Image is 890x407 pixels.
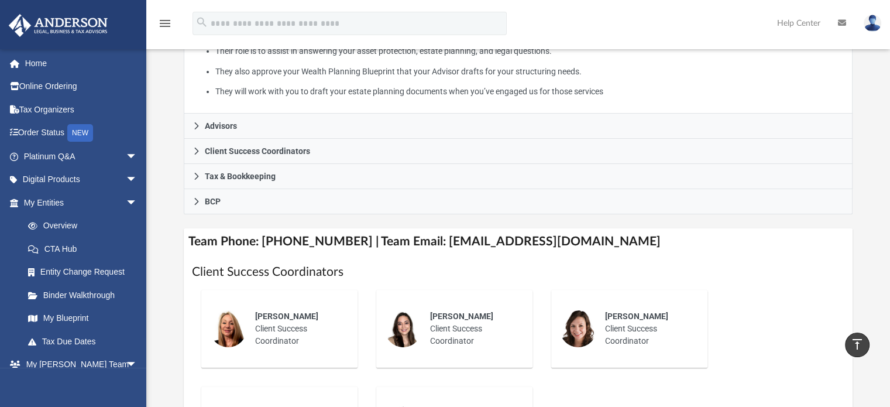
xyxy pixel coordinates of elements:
img: thumbnail [209,310,247,347]
span: arrow_drop_down [126,145,149,169]
h4: Team Phone: [PHONE_NUMBER] | Team Email: [EMAIL_ADDRESS][DOMAIN_NAME] [184,228,853,255]
span: arrow_drop_down [126,191,149,215]
span: [PERSON_NAME] [430,312,493,321]
a: Tax & Bookkeeping [184,164,853,189]
img: User Pic [864,15,881,32]
h1: Client Success Coordinators [192,264,845,281]
a: CTA Hub [16,237,155,261]
a: Tax Organizers [8,98,155,121]
a: menu [158,22,172,30]
p: What My Attorneys & Paralegals Do: [193,4,844,99]
a: Home [8,52,155,75]
a: My [PERSON_NAME] Teamarrow_drop_down [8,353,149,377]
i: menu [158,16,172,30]
img: Anderson Advisors Platinum Portal [5,14,111,37]
li: They also approve your Wealth Planning Blueprint that your Advisor drafts for your structuring ne... [215,64,844,79]
a: Tax Due Dates [16,330,155,353]
a: Order StatusNEW [8,121,155,145]
div: Client Success Coordinator [247,302,349,355]
a: Client Success Coordinators [184,139,853,164]
span: [PERSON_NAME] [255,312,318,321]
a: BCP [184,189,853,214]
i: search [195,16,208,29]
a: vertical_align_top [845,333,870,357]
span: arrow_drop_down [126,353,149,377]
div: Client Success Coordinator [597,302,699,355]
span: Advisors [205,122,237,130]
img: thumbnail [384,310,422,347]
a: Overview [16,214,155,238]
span: Tax & Bookkeeping [205,172,276,180]
a: Platinum Q&Aarrow_drop_down [8,145,155,168]
a: Online Ordering [8,75,155,98]
span: arrow_drop_down [126,168,149,192]
span: BCP [205,197,221,206]
span: Client Success Coordinators [205,147,310,155]
i: vertical_align_top [850,337,864,351]
a: Entity Change Request [16,261,155,284]
li: They will work with you to draft your estate planning documents when you’ve engaged us for those ... [215,84,844,99]
a: My Entitiesarrow_drop_down [8,191,155,214]
li: Their role is to assist in answering your asset protection, estate planning, and legal questions. [215,44,844,59]
span: [PERSON_NAME] [605,312,668,321]
a: Digital Productsarrow_drop_down [8,168,155,191]
div: Client Success Coordinator [422,302,524,355]
a: My Blueprint [16,307,149,330]
img: thumbnail [559,310,597,347]
div: NEW [67,124,93,142]
a: Advisors [184,114,853,139]
a: Binder Walkthrough [16,283,155,307]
